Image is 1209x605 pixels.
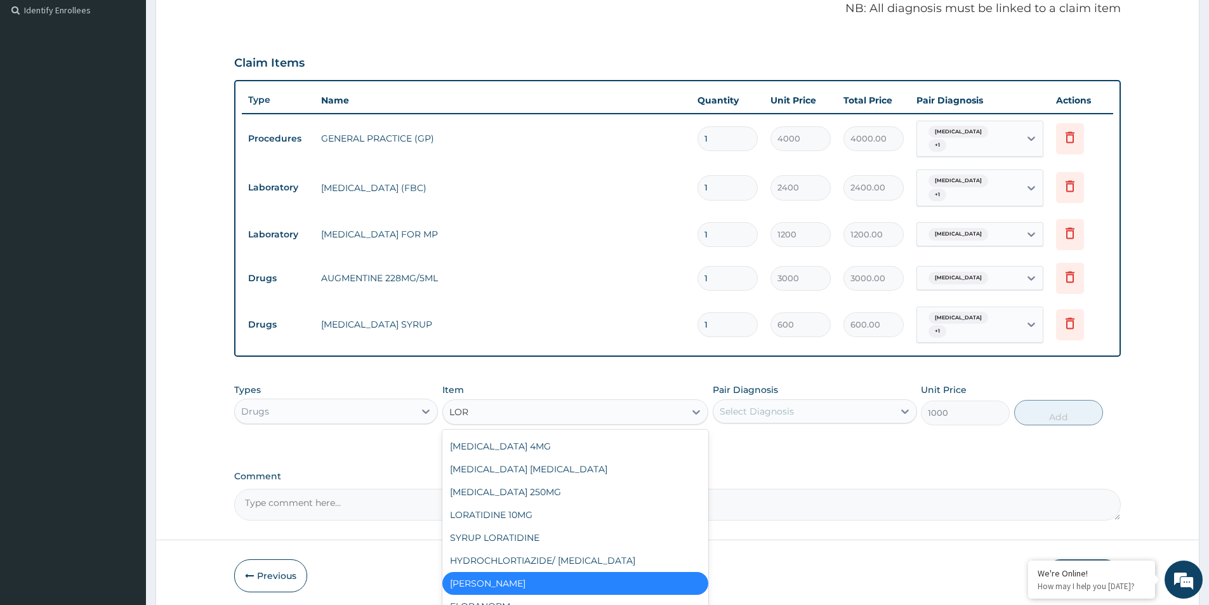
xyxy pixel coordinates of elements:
[315,312,691,337] td: [MEDICAL_DATA] SYRUP
[242,176,315,199] td: Laboratory
[764,88,837,113] th: Unit Price
[921,383,967,396] label: Unit Price
[928,312,988,324] span: [MEDICAL_DATA]
[442,526,708,549] div: SYRUP LORATIDINE
[1014,400,1103,425] button: Add
[234,385,261,396] label: Types
[442,435,708,458] div: [MEDICAL_DATA] 4MG
[242,223,315,246] td: Laboratory
[928,272,988,284] span: [MEDICAL_DATA]
[713,383,778,396] label: Pair Diagnosis
[442,503,708,526] div: LORATIDINE 10MG
[242,127,315,150] td: Procedures
[315,126,691,151] td: GENERAL PRACTICE (GP)
[928,139,946,152] span: + 1
[928,175,988,187] span: [MEDICAL_DATA]
[234,1,1121,17] p: NB: All diagnosis must be linked to a claim item
[241,405,269,418] div: Drugs
[928,126,988,138] span: [MEDICAL_DATA]
[928,325,946,338] span: + 1
[442,458,708,481] div: [MEDICAL_DATA] [MEDICAL_DATA]
[23,63,51,95] img: d_794563401_company_1708531726252_794563401
[242,88,315,112] th: Type
[837,88,910,113] th: Total Price
[928,189,946,201] span: + 1
[234,57,305,70] h3: Claim Items
[1050,88,1113,113] th: Actions
[242,313,315,336] td: Drugs
[6,347,242,391] textarea: Type your message and hit 'Enter'
[315,175,691,201] td: [MEDICAL_DATA] (FBC)
[242,267,315,290] td: Drugs
[928,228,988,241] span: [MEDICAL_DATA]
[315,265,691,291] td: AUGMENTINE 228MG/5ML
[315,88,691,113] th: Name
[442,383,464,396] label: Item
[1045,559,1121,592] button: Submit
[74,160,175,288] span: We're online!
[720,405,794,418] div: Select Diagnosis
[691,88,764,113] th: Quantity
[234,471,1121,482] label: Comment
[442,549,708,572] div: HYDROCHLORTIAZIDE/ [MEDICAL_DATA]
[1038,568,1146,579] div: We're Online!
[66,71,213,88] div: Chat with us now
[208,6,239,37] div: Minimize live chat window
[442,572,708,595] div: [PERSON_NAME]
[1038,581,1146,592] p: How may I help you today?
[234,559,307,592] button: Previous
[442,481,708,503] div: [MEDICAL_DATA] 250MG
[910,88,1050,113] th: Pair Diagnosis
[315,222,691,247] td: [MEDICAL_DATA] FOR MP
